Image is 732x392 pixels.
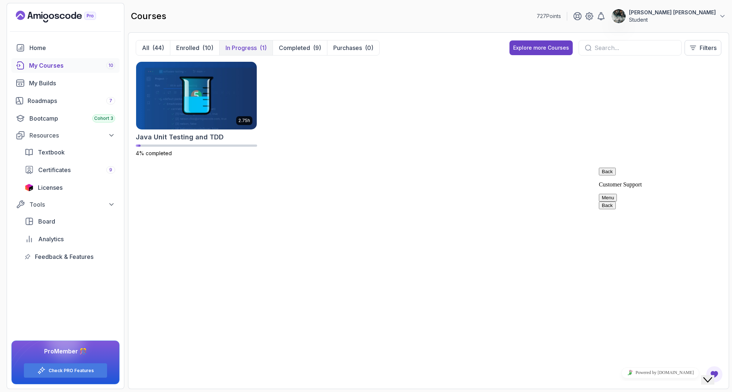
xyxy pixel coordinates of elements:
div: (1) [260,43,267,52]
p: All [142,43,149,52]
a: analytics [20,232,120,246]
a: Check PRO Features [49,368,94,374]
input: Search... [594,43,675,52]
img: user profile image [612,9,626,23]
a: courses [11,58,120,73]
div: (0) [365,43,373,52]
span: Feedback & Features [35,252,93,261]
img: Java Unit Testing and TDD card [136,62,257,129]
span: Analytics [38,235,64,243]
div: Roadmaps [28,96,115,105]
div: (10) [202,43,213,52]
div: Explore more Courses [513,44,569,51]
iframe: chat widget [596,364,725,381]
h2: courses [131,10,166,22]
p: Enrolled [176,43,199,52]
span: 9 [109,167,112,173]
a: licenses [20,180,120,195]
p: In Progress [225,43,257,52]
span: Cohort 3 [94,115,113,121]
div: Tools [29,200,115,209]
button: Tools [11,198,120,211]
p: [PERSON_NAME] [PERSON_NAME] [629,9,716,16]
button: Check PRO Features [24,363,107,378]
button: Purchases(0) [327,40,379,55]
a: textbook [20,145,120,160]
span: 7 [109,98,112,104]
span: 4% completed [136,150,172,156]
p: Filters [700,43,717,52]
p: Completed [279,43,310,52]
p: Purchases [333,43,362,52]
iframe: chat widget [701,363,725,385]
span: 10 [109,63,113,68]
button: user profile image[PERSON_NAME] [PERSON_NAME]Student [611,9,726,24]
a: Landing page [16,11,113,22]
span: Licenses [38,183,63,192]
span: Certificates [38,165,71,174]
button: Enrolled(10) [170,40,219,55]
p: 727 Points [537,13,561,20]
img: jetbrains icon [25,184,33,191]
span: Board [38,217,55,226]
p: Student [629,16,716,24]
div: Bootcamp [29,114,115,123]
button: All(44) [136,40,170,55]
a: certificates [20,163,120,177]
button: Filters [685,40,721,56]
span: Textbook [38,148,65,157]
a: bootcamp [11,111,120,126]
div: Resources [29,131,115,140]
iframe: chat widget [596,165,725,356]
h2: Java Unit Testing and TDD [136,132,224,142]
div: Home [29,43,115,52]
a: Java Unit Testing and TDD card2.75hJava Unit Testing and TDD4% completed [136,61,257,157]
p: 2.75h [238,118,250,124]
a: board [20,214,120,229]
a: feedback [20,249,120,264]
div: (44) [152,43,164,52]
div: (9) [313,43,321,52]
div: My Builds [29,79,115,88]
div: My Courses [29,61,115,70]
button: Explore more Courses [509,40,573,55]
a: builds [11,76,120,90]
button: In Progress(1) [219,40,273,55]
button: Completed(9) [273,40,327,55]
a: roadmaps [11,93,120,108]
a: home [11,40,120,55]
button: Resources [11,129,120,142]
